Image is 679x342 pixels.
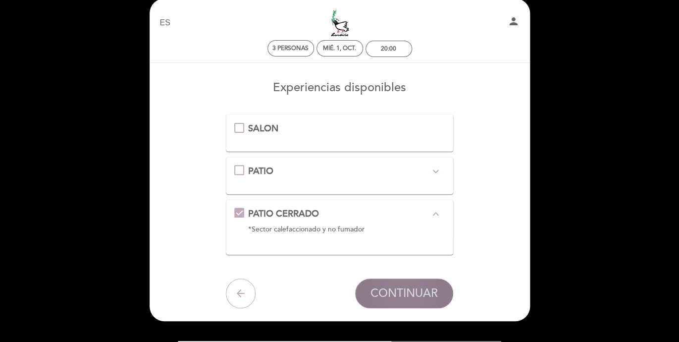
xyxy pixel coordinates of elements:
span: 3 personas [272,45,309,52]
span: PATIO CERRADO [248,208,319,219]
md-checkbox: PATIO expand_more * Mesas al aire libre sujetas a condiciones climáticas [234,165,445,178]
i: person [508,15,520,27]
md-checkbox: SALON [234,122,445,135]
button: CONTINUAR [355,279,453,308]
span: CONTINUAR [370,286,438,300]
button: expand_less [427,208,445,221]
div: mié. 1, oct. [323,45,356,52]
md-checkbox: PATIO CERRADO expand_more *Sector calefaccionado y no fumador [234,208,445,238]
button: expand_more [427,165,445,178]
span: PATIO [248,166,273,176]
div: 20:00 [381,45,396,53]
button: arrow_back [226,279,256,308]
div: *Sector calefaccionado y no fumador [248,225,430,234]
button: person [508,15,520,31]
i: expand_less [430,208,442,220]
span: Experiencias disponibles [273,80,406,95]
i: expand_more [430,166,442,177]
span: SALON [248,123,278,134]
a: [PERSON_NAME] [278,9,402,37]
i: arrow_back [235,287,247,299]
